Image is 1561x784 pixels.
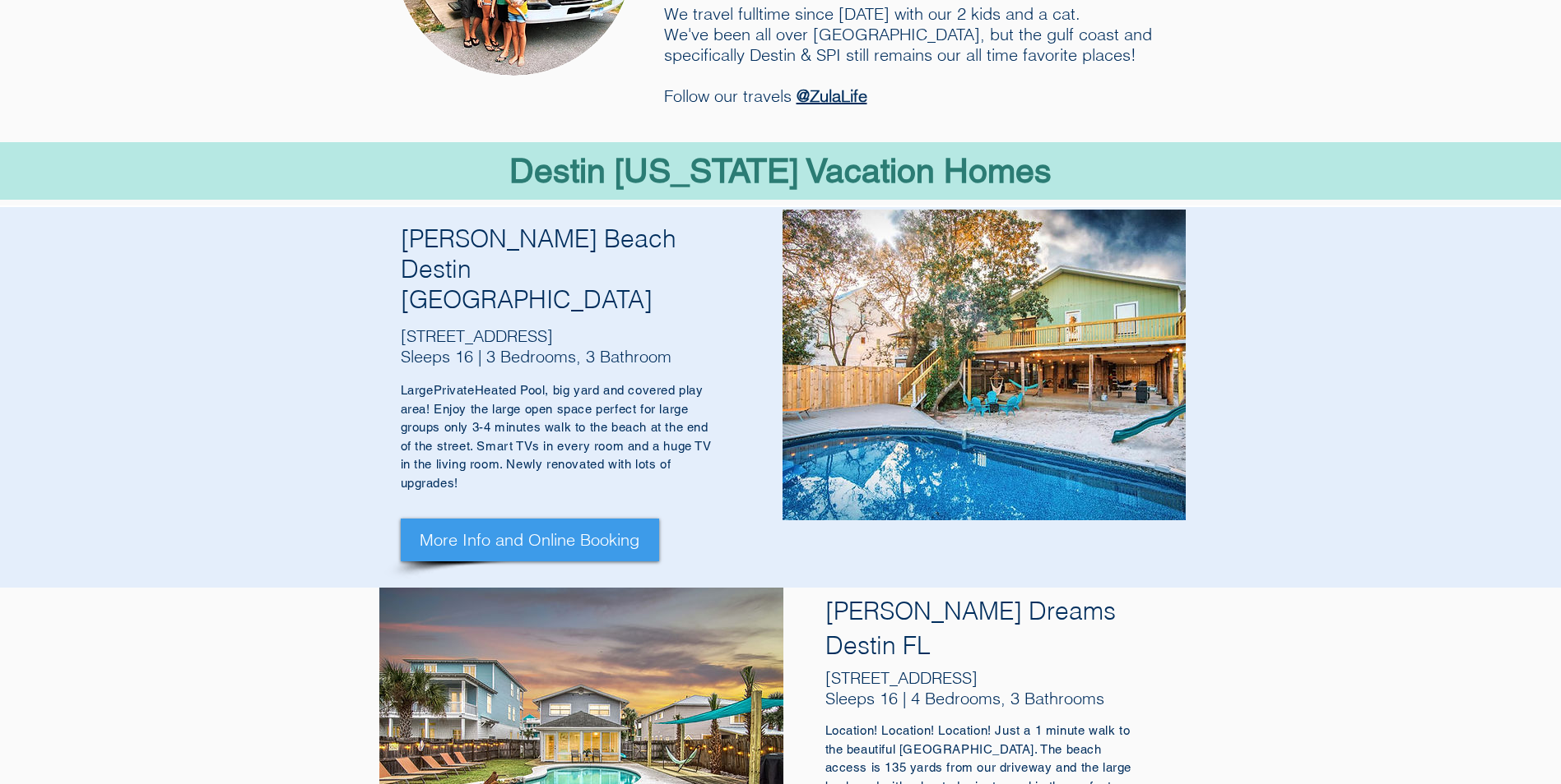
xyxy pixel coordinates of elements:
[797,85,867,106] a: @ZulaLife
[783,210,1186,520] img: 93 Cobia St, Destin FL 32541
[401,383,712,490] span: Heated Pool, big yard and covered play area! Enjoy the large open space perfect for large groups ...
[401,519,659,561] a: More Info and Online Booking
[509,151,1052,190] span: Destin [US_STATE] Vacation Homes
[401,383,434,397] span: Large
[825,594,1138,663] h4: [PERSON_NAME] Dreams Destin FL
[401,325,697,346] h5: [STREET_ADDRESS]
[401,224,697,315] h4: [PERSON_NAME] Beach Destin [GEOGRAPHIC_DATA]
[401,346,697,367] h5: Sleeps 16 | 3 Bedrooms, 3 Bathroom
[825,667,1123,688] h5: [STREET_ADDRESS]
[434,383,475,397] span: Private
[825,688,1123,708] h5: Sleeps 16 | 4 Bedrooms, 3 Bathrooms
[420,528,639,551] span: More Info and Online Booking
[783,210,1186,520] div: Slide show gallery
